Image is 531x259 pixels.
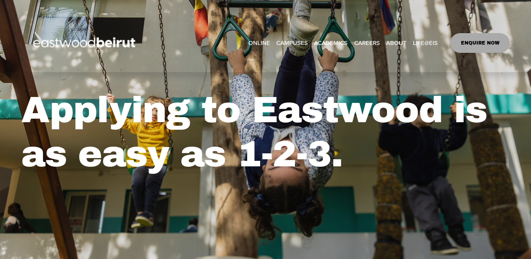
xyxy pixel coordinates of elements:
a: ONLINE [248,37,270,49]
a: folder dropdown [314,37,348,49]
h1: Applying to Eastwood is as easy as 1-2-3. [21,88,510,176]
a: folder dropdown [386,37,407,49]
a: folder dropdown [276,37,308,49]
span: ABOUT [386,37,407,48]
a: folder dropdown [413,37,438,49]
a: ENQUIRE NOW [450,33,510,53]
a: CAREERS [354,37,380,49]
span: CAMPUSES [276,37,308,48]
span: ACADEMICS [314,37,348,48]
img: EastwoodIS Global Site [21,23,150,63]
span: LIFE@EIS [413,37,438,48]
